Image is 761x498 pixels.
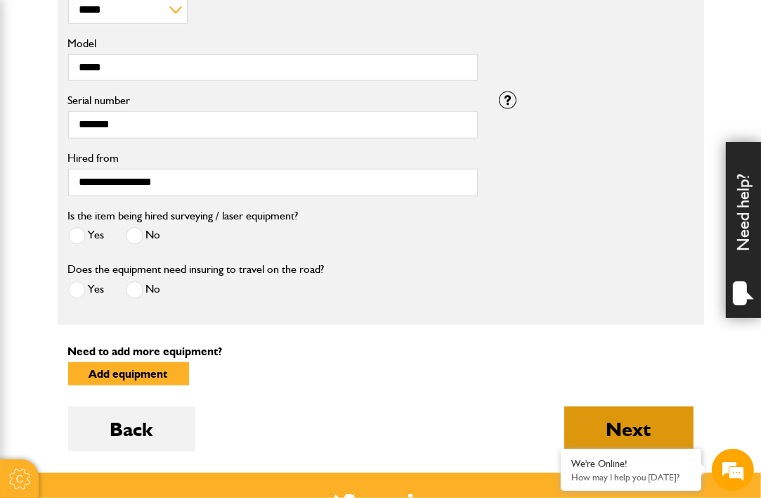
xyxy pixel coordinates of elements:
[68,210,299,222] label: Is the item being hired surveying / laser equipment?
[68,95,478,106] label: Serial number
[68,281,105,299] label: Yes
[68,346,694,357] p: Need to add more equipment?
[68,362,189,385] button: Add equipment
[18,255,256,378] textarea: Type your message and hit 'Enter'
[73,79,236,97] div: Chat with us now
[18,213,256,244] input: Enter your phone number
[18,172,256,203] input: Enter your email address
[564,407,694,452] button: Next
[726,142,761,318] div: Need help?
[68,227,105,245] label: Yes
[126,227,161,245] label: No
[230,7,264,41] div: Minimize live chat window
[24,78,59,98] img: d_20077148190_company_1631870298795_20077148190
[126,281,161,299] label: No
[68,153,478,164] label: Hired from
[571,458,691,470] div: We're Online!
[68,264,325,275] label: Does the equipment need insuring to travel on the road?
[191,390,255,409] em: Start Chat
[571,472,691,483] p: How may I help you today?
[68,407,195,452] button: Back
[68,38,478,49] label: Model
[18,130,256,161] input: Enter your last name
